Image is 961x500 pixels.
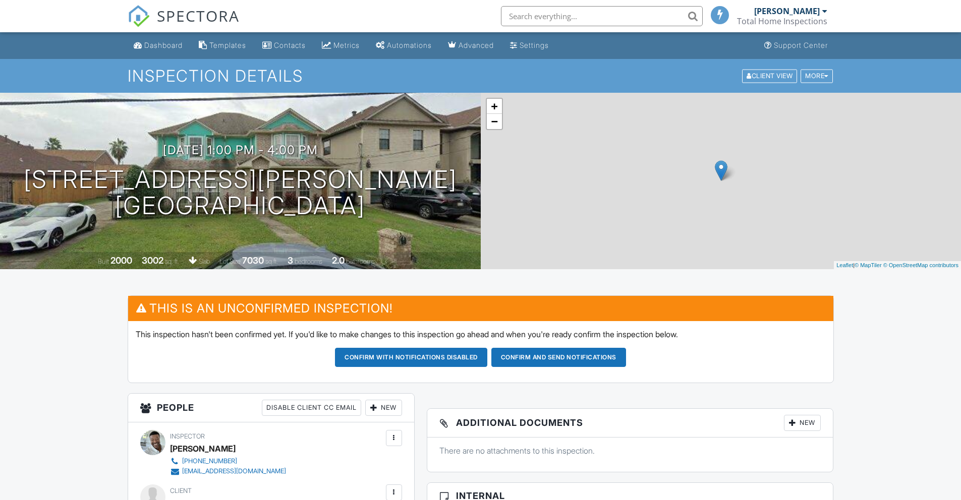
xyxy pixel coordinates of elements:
[737,16,827,26] div: Total Home Inspections
[274,41,306,49] div: Contacts
[258,36,310,55] a: Contacts
[110,255,132,266] div: 2000
[491,348,626,367] button: Confirm and send notifications
[195,36,250,55] a: Templates
[182,457,237,465] div: [PHONE_NUMBER]
[506,36,553,55] a: Settings
[387,41,432,49] div: Automations
[760,36,832,55] a: Support Center
[836,262,853,268] a: Leaflet
[372,36,436,55] a: Automations (Basic)
[295,258,322,265] span: bedrooms
[742,69,797,83] div: Client View
[170,466,286,476] a: [EMAIL_ADDRESS][DOMAIN_NAME]
[128,394,414,422] h3: People
[182,467,286,475] div: [EMAIL_ADDRESS][DOMAIN_NAME]
[444,36,498,55] a: Advanced
[128,5,150,27] img: The Best Home Inspection Software - Spectora
[170,456,286,466] a: [PHONE_NUMBER]
[834,261,961,270] div: |
[170,487,192,494] span: Client
[128,296,833,321] h3: This is an Unconfirmed Inspection!
[318,36,364,55] a: Metrics
[427,409,833,437] h3: Additional Documents
[142,255,163,266] div: 3002
[459,41,494,49] div: Advanced
[333,41,360,49] div: Metrics
[199,258,210,265] span: slab
[487,114,502,129] a: Zoom out
[754,6,820,16] div: [PERSON_NAME]
[98,258,109,265] span: Built
[335,348,487,367] button: Confirm with notifications disabled
[332,255,345,266] div: 2.0
[219,258,241,265] span: Lot Size
[209,41,246,49] div: Templates
[801,69,833,83] div: More
[774,41,828,49] div: Support Center
[242,255,264,266] div: 7030
[170,441,236,456] div: [PERSON_NAME]
[163,143,318,157] h3: [DATE] 1:00 pm - 4:00 pm
[288,255,293,266] div: 3
[265,258,278,265] span: sq.ft.
[346,258,375,265] span: bathrooms
[365,400,402,416] div: New
[520,41,549,49] div: Settings
[741,72,800,79] a: Client View
[262,400,361,416] div: Disable Client CC Email
[170,432,205,440] span: Inspector
[855,262,882,268] a: © MapTiler
[883,262,958,268] a: © OpenStreetMap contributors
[144,41,183,49] div: Dashboard
[165,258,179,265] span: sq. ft.
[487,99,502,114] a: Zoom in
[24,166,457,220] h1: [STREET_ADDRESS][PERSON_NAME] [GEOGRAPHIC_DATA]
[128,67,834,85] h1: Inspection Details
[130,36,187,55] a: Dashboard
[439,445,821,456] p: There are no attachments to this inspection.
[128,14,240,35] a: SPECTORA
[784,415,821,431] div: New
[157,5,240,26] span: SPECTORA
[136,329,826,340] p: This inspection hasn't been confirmed yet. If you'd like to make changes to this inspection go ah...
[501,6,703,26] input: Search everything...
